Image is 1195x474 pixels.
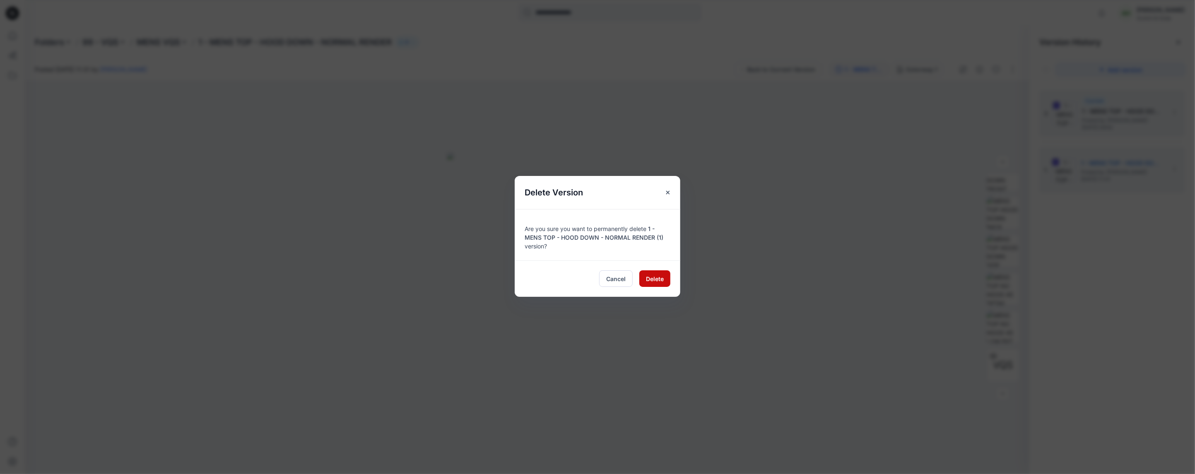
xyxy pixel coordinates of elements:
[660,185,675,200] button: Close
[599,270,633,287] button: Cancel
[525,219,670,250] div: Are you sure you want to permanently delete version?
[525,225,663,241] span: 1 - MENS TOP - HOOD DOWN - NORMAL RENDER (1)
[646,274,664,283] span: Delete
[515,176,593,209] h5: Delete Version
[606,274,626,283] span: Cancel
[639,270,670,287] button: Delete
